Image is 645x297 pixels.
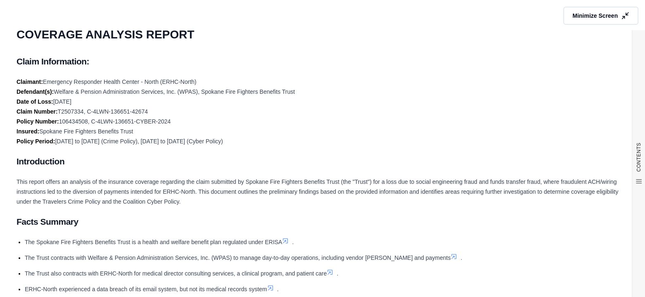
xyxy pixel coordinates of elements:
span: Emergency Responder Health Center - North (ERHC-North) [43,78,197,85]
span: ERHC-North experienced a data breach of its email system, but not its medical records system [25,286,267,292]
span: CONTENTS [636,143,642,172]
span: This report offers an analysis of the insurance coverage regarding the claim submitted by Spokane... [17,178,618,205]
span: Spokane Fire Fighters Benefits Trust [39,128,133,135]
h2: Claim Information: [17,53,628,70]
h1: COVERAGE ANALYSIS REPORT [17,23,628,46]
span: The Trust contracts with Welfare & Pension Administration Services, Inc. (WPAS) to manage day-to-... [25,254,451,261]
h2: Facts Summary [17,213,628,230]
strong: Policy Period: [17,138,55,145]
span: 106434508, C-4LWN-136651-CYBER-2024 [59,118,171,125]
button: Minimize Screen [563,7,638,25]
span: Minimize Screen [572,12,618,20]
strong: Defendant(s): [17,88,54,95]
span: The Spokane Fire Fighters Benefits Trust is a health and welfare benefit plan regulated under ERISA [25,239,282,245]
span: [DATE] to [DATE] (Crime Policy), [DATE] to [DATE] (Cyber Policy) [55,138,223,145]
span: . [337,270,338,277]
span: The Trust also contracts with ERHC-North for medical director consulting services, a clinical pro... [25,270,327,277]
strong: Claim Number: [17,108,58,115]
span: . [460,254,462,261]
span: T2507334, C-4LWN-136651-42674 [58,108,148,115]
strong: Date of Loss: [17,98,53,105]
strong: Policy Number: [17,118,59,125]
span: . [292,239,294,245]
strong: Insured: [17,128,39,135]
span: . [277,286,279,292]
span: Welfare & Pension Administration Services, Inc. (WPAS), Spokane Fire Fighters Benefits Trust [54,88,295,95]
span: [DATE] [53,98,71,105]
h2: Introduction [17,153,628,170]
strong: Claimant: [17,78,43,85]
